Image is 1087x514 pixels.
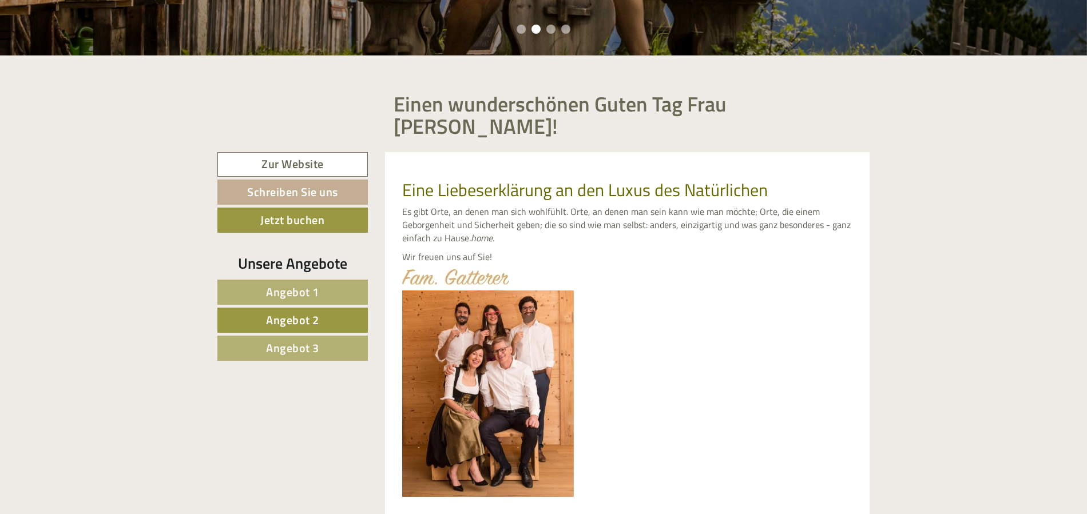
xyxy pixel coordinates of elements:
[402,177,768,203] span: Eine Liebeserklärung an den Luxus des Natürlichen
[402,250,853,264] p: Wir freuen uns auf Sie!
[266,311,319,329] span: Angebot 2
[394,93,862,138] h1: Einen wunderschönen Guten Tag Frau [PERSON_NAME]!
[402,269,509,285] img: image
[266,283,319,301] span: Angebot 1
[217,180,368,205] a: Schreiben Sie uns
[402,205,853,245] p: Es gibt Orte, an denen man sich wohlfühlt. Orte, an denen man sein kann wie man möchte; Orte, die...
[402,290,574,497] img: image
[217,208,368,233] a: Jetzt buchen
[217,152,368,177] a: Zur Website
[217,253,368,274] div: Unsere Angebote
[266,339,319,357] span: Angebot 3
[471,231,494,245] em: home.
